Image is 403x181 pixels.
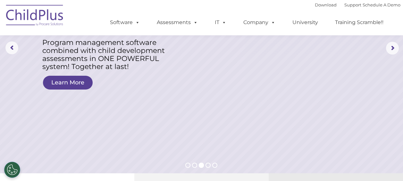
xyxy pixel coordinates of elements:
[208,16,233,29] a: IT
[4,162,20,178] button: Cookies Settings
[150,16,204,29] a: Assessments
[286,16,324,29] a: University
[329,16,390,29] a: Training Scramble!!
[89,69,116,73] span: Phone number
[104,16,146,29] a: Software
[344,2,361,7] a: Support
[363,2,400,7] a: Schedule A Demo
[315,2,337,7] a: Download
[3,0,67,32] img: ChildPlus by Procare Solutions
[89,42,109,47] span: Last name
[371,150,403,181] iframe: Chat Widget
[43,76,93,90] a: Learn More
[42,39,171,71] rs-layer: Program management software combined with child development assessments in ONE POWERFUL system! T...
[237,16,282,29] a: Company
[315,2,400,7] font: |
